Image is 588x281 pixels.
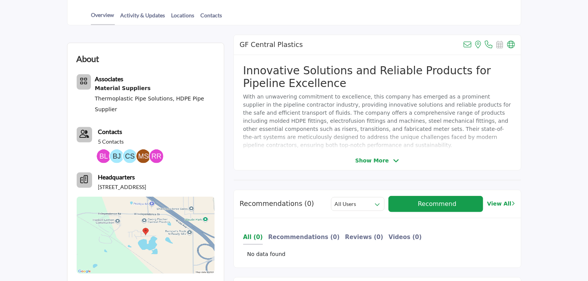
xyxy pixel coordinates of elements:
[331,197,384,211] button: All Users
[123,149,137,163] img: Casey S.
[77,172,92,188] button: Headquarter icon
[388,196,484,212] button: Recommend
[150,149,163,163] img: Roger R.
[355,157,389,165] span: Show More
[95,95,175,102] a: Thermoplastic Pipe Solutions,
[247,250,286,258] span: No data found
[77,74,91,90] button: Category Icon
[120,11,166,25] a: Activity & Updates
[136,149,150,163] img: Mark S.
[334,200,356,208] h2: All Users
[98,127,123,136] a: Contacts
[77,127,92,142] button: Contact-Employee Icon
[268,234,340,241] b: Recommendations (0)
[77,52,99,65] h2: About
[98,183,146,191] p: [STREET_ADDRESS]
[487,200,515,208] a: View All
[77,127,92,142] a: Link of redirect to contact page
[110,149,124,163] img: Brad J.
[418,200,456,207] span: Recommend
[240,200,314,208] h2: Recommendations (0)
[77,197,215,274] img: Location Map
[389,234,422,241] b: Videos (0)
[171,11,195,25] a: Locations
[98,172,135,182] b: Headquarters
[91,11,115,25] a: Overview
[95,75,123,82] b: Associates
[95,76,123,82] a: Associates
[243,64,512,90] h2: Innovative Solutions and Reliable Products for Pipeline Excellence
[200,11,223,25] a: Contacts
[95,84,215,94] div: Providers of raw materials, components, and supplies used in pipeline construction and maintenance.
[243,234,263,241] b: All (0)
[240,41,303,49] h2: GF Central Plastics
[345,234,383,241] b: Reviews (0)
[97,149,111,163] img: Bryan L.
[98,128,123,135] b: Contacts
[243,93,512,149] p: With an unwavering commitment to excellence, this company has emerged as a prominent supplier in ...
[98,138,124,146] a: 5 Contacts
[95,84,215,94] a: Material Suppliers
